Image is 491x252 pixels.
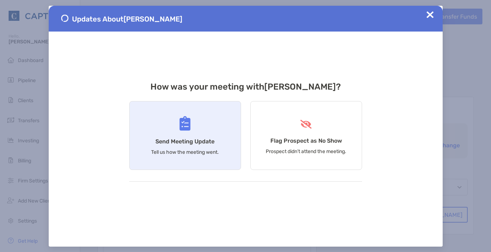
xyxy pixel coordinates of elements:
[151,149,219,155] p: Tell us how the meeting went.
[266,148,346,154] p: Prospect didn’t attend the meeting.
[155,138,215,145] h4: Send Meeting Update
[61,15,68,22] img: Send Meeting Update 1
[270,137,342,144] h4: Flag Prospect as No Show
[179,116,191,131] img: Send Meeting Update
[427,11,434,18] img: Close Updates Zoe
[72,15,182,23] span: Updates About [PERSON_NAME]
[129,82,362,92] h3: How was your meeting with [PERSON_NAME] ?
[299,120,313,129] img: Flag Prospect as No Show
